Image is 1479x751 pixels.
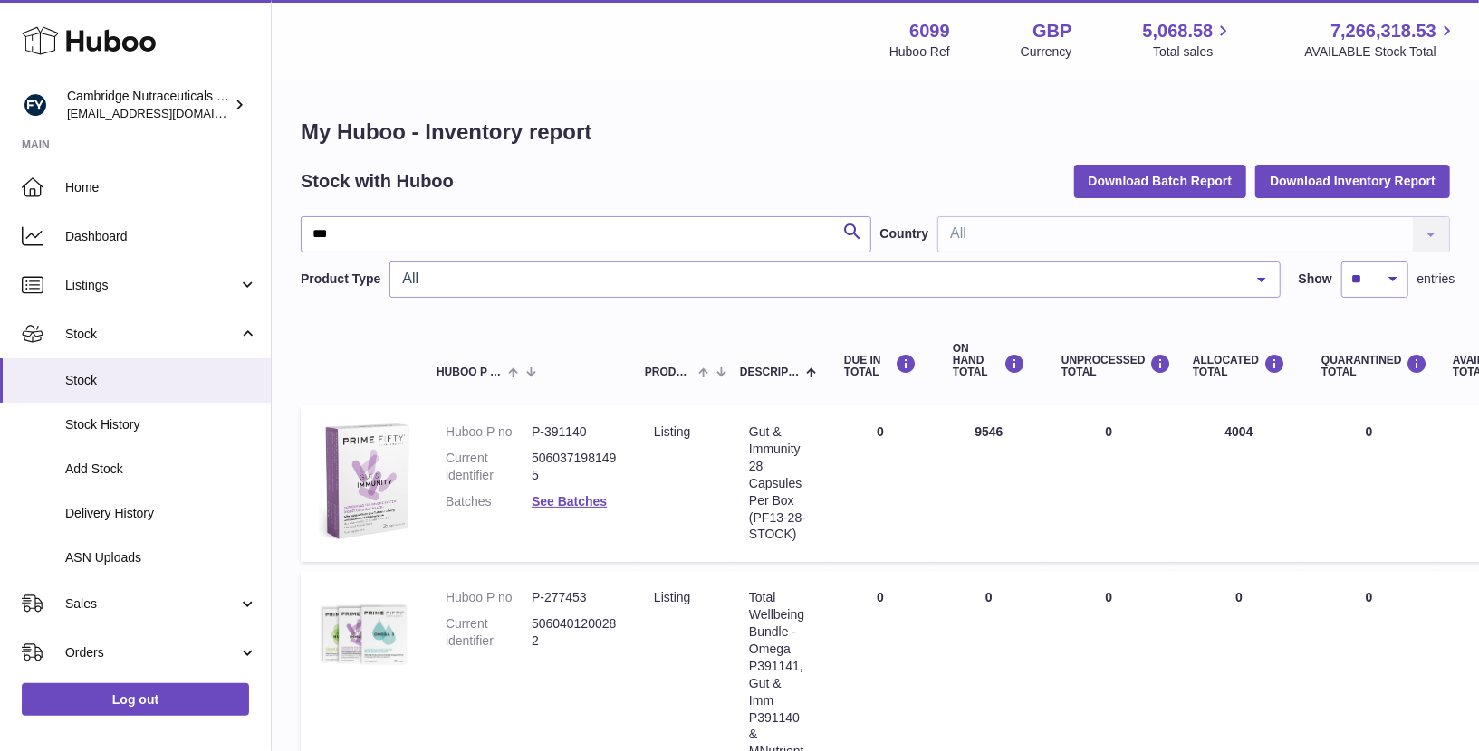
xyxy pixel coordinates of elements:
span: entries [1417,271,1455,288]
img: product image [319,589,409,680]
dt: Huboo P no [446,589,532,606]
dd: 5060401200282 [532,615,618,650]
span: Dashboard [65,228,257,245]
span: Orders [65,644,238,661]
span: Total sales [1153,43,1234,61]
span: Stock [65,326,238,343]
span: 7,266,318.53 [1330,19,1436,43]
div: UNPROCESSED Total [1061,354,1157,378]
dd: P-277453 [532,589,618,606]
span: 0 [1366,424,1373,439]
dt: Current identifier [446,615,532,650]
h2: Stock with Huboo [301,169,454,194]
span: Product Type [645,366,694,378]
label: Show [1299,271,1332,288]
div: ALLOCATED Total [1193,354,1285,378]
strong: 6099 [909,19,950,43]
span: Add Stock [65,461,257,478]
a: 5,068.58 Total sales [1143,19,1234,61]
dd: P-391140 [532,423,618,441]
img: product image [319,423,409,539]
span: [EMAIL_ADDRESS][DOMAIN_NAME] [67,106,266,120]
td: 0 [826,405,935,562]
span: Delivery History [65,505,257,522]
div: Cambridge Nutraceuticals Ltd [67,88,230,122]
span: listing [654,590,690,604]
span: All [398,270,1243,288]
span: Description [740,366,802,378]
dt: Huboo P no [446,423,532,441]
span: 0 [1366,590,1373,604]
td: 0 [1043,405,1175,562]
span: Huboo P no [437,366,504,378]
td: 4004 [1175,405,1303,562]
dd: 5060371981495 [532,450,618,484]
div: DUE IN TOTAL [844,354,917,378]
label: Country [880,225,929,242]
span: 5,068.58 [1143,19,1214,43]
td: 9546 [935,405,1043,562]
dt: Batches [446,493,532,510]
a: Log out [22,683,249,716]
div: Gut & Immunity 28 Capsules Per Box (PF13-28-STOCK) [749,423,808,543]
strong: GBP [1032,19,1071,43]
span: Listings [65,277,238,294]
button: Download Inventory Report [1255,165,1450,197]
span: listing [654,424,690,439]
span: Sales [65,595,238,613]
a: See Batches [532,494,607,509]
div: QUARANTINED Total [1321,354,1417,378]
div: Currency [1021,43,1072,61]
button: Download Batch Report [1074,165,1247,197]
div: Huboo Ref [889,43,950,61]
span: ASN Uploads [65,549,257,566]
span: AVAILABLE Stock Total [1304,43,1457,61]
a: 7,266,318.53 AVAILABLE Stock Total [1304,19,1457,61]
span: Stock [65,372,257,389]
dt: Current identifier [446,450,532,484]
span: Home [65,179,257,196]
label: Product Type [301,271,380,288]
span: Stock History [65,416,257,433]
div: ON HAND Total [953,343,1025,379]
img: huboo@camnutra.com [22,91,49,119]
h1: My Huboo - Inventory report [301,118,1450,147]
